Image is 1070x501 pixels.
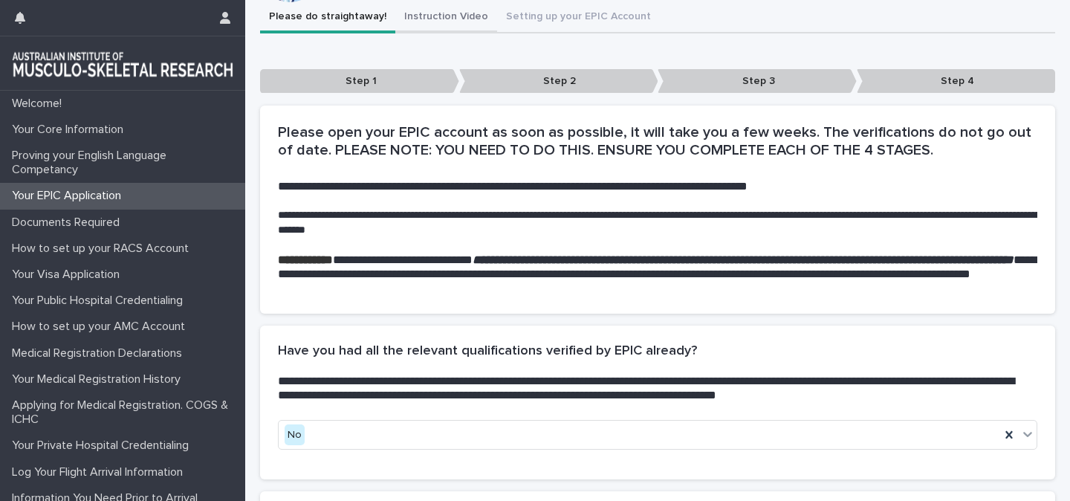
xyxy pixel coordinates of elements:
p: Step 2 [459,69,658,94]
p: Log Your Flight Arrival Information [6,465,195,479]
p: Step 3 [658,69,857,94]
h2: Please open your EPIC account as soon as possible, it will take you a few weeks. The verification... [278,123,1037,159]
p: Your Medical Registration History [6,372,192,387]
p: Proving your English Language Competancy [6,149,245,177]
p: Applying for Medical Registration. COGS & ICHC [6,398,245,427]
h2: Have you had all the relevant qualifications verified by EPIC already? [278,343,697,360]
p: Medical Registration Declarations [6,346,194,361]
p: Your Public Hospital Credentialing [6,294,195,308]
p: How to set up your RACS Account [6,242,201,256]
p: Step 1 [260,69,459,94]
button: Setting up your EPIC Account [497,2,660,33]
p: Your Core Information [6,123,135,137]
div: No [285,424,305,446]
p: Your Visa Application [6,268,132,282]
p: Welcome! [6,97,74,111]
button: Instruction Video [395,2,497,33]
p: Step 4 [857,69,1056,94]
p: Your Private Hospital Credentialing [6,439,201,453]
img: 1xcjEmqDTcmQhduivVBy [12,48,233,78]
p: How to set up your AMC Account [6,320,197,334]
p: Your EPIC Application [6,189,133,203]
p: Documents Required [6,216,132,230]
button: Please do straightaway! [260,2,395,33]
